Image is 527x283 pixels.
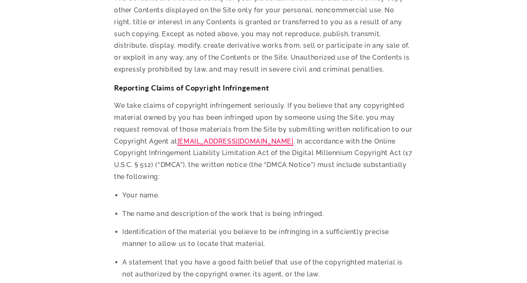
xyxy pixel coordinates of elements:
a: [EMAIL_ADDRESS][DOMAIN_NAME] [177,137,294,145]
p: The name and description of the work that is being infringed. [122,208,413,220]
p: Identification of the material you believe to be infringing in a sufficiently precise manner to a... [122,226,413,250]
p: We take claims of copyright infringement seriously. If you believe that any copyrighted material ... [114,100,413,183]
h3: Reporting Claims of Copyright Infringement [114,83,413,93]
p: Your name. [122,190,413,202]
p: A statement that you have a good faith belief that use of the copyrighted material is not authori... [122,257,413,281]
